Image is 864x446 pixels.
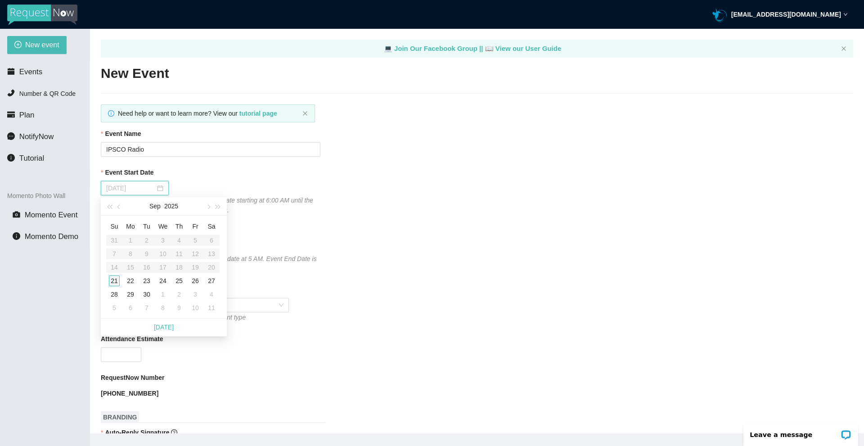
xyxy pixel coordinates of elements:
[171,301,187,315] td: 2025-10-09
[174,275,184,286] div: 25
[139,288,155,301] td: 2025-09-30
[106,274,122,288] td: 2025-09-21
[19,111,35,119] span: Plan
[485,45,562,52] a: laptop View our User Guide
[7,154,15,162] span: info-circle
[106,183,155,193] input: Select date
[105,167,153,177] b: Event Start Date
[485,45,494,52] span: laptop
[841,46,846,52] button: close
[125,289,136,300] div: 29
[187,274,203,288] td: 2025-09-26
[139,219,155,234] th: Tu
[125,275,136,286] div: 22
[101,197,313,214] i: Your event will accept text messages on this date starting at 6:00 AM until the Event End Date. E...
[7,111,15,118] span: credit-card
[106,301,122,315] td: 2025-10-05
[19,90,76,97] span: Number & QR Code
[155,274,171,288] td: 2025-09-24
[206,289,217,300] div: 4
[19,68,42,76] span: Events
[118,110,277,117] span: Need help or want to learn more? View our
[7,89,15,97] span: phone
[19,154,44,162] span: Tutorial
[171,219,187,234] th: Th
[106,219,122,234] th: Su
[190,275,201,286] div: 26
[7,36,67,54] button: plus-circleNew event
[738,418,864,446] iframe: LiveChat chat widget
[384,45,485,52] a: laptop Join Our Facebook Group ||
[141,302,152,313] div: 7
[122,301,139,315] td: 2025-10-06
[25,39,59,50] span: New event
[101,390,158,397] b: [PHONE_NUMBER]
[122,288,139,301] td: 2025-09-29
[239,110,277,117] a: tutorial page
[109,289,120,300] div: 28
[190,302,201,313] div: 10
[206,302,217,313] div: 11
[105,129,141,139] b: Event Name
[125,302,136,313] div: 6
[302,111,308,117] button: close
[101,373,165,383] b: RequestNow Number
[187,219,203,234] th: Fr
[712,8,727,22] img: b1e414ff768765302d1f4587eab9eaf2
[101,64,853,83] h2: New Event
[122,274,139,288] td: 2025-09-22
[139,301,155,315] td: 2025-10-07
[109,275,120,286] div: 21
[171,288,187,301] td: 2025-10-02
[106,288,122,301] td: 2025-09-28
[206,275,217,286] div: 27
[155,219,171,234] th: We
[731,11,841,18] strong: [EMAIL_ADDRESS][DOMAIN_NAME]
[187,301,203,315] td: 2025-10-10
[843,12,848,17] span: down
[171,429,177,436] span: question-circle
[157,275,168,286] div: 24
[122,219,139,234] th: Mo
[203,288,220,301] td: 2025-10-04
[164,197,178,215] button: 2025
[7,68,15,75] span: calendar
[7,132,15,140] span: message
[7,5,77,25] img: RequestNow
[157,302,168,313] div: 8
[13,232,20,240] span: info-circle
[141,275,152,286] div: 23
[14,41,22,50] span: plus-circle
[105,429,169,436] b: Auto-Reply Signature
[154,324,174,331] a: [DATE]
[25,211,78,219] span: Momento Event
[203,274,220,288] td: 2025-09-27
[155,288,171,301] td: 2025-10-01
[101,334,163,344] b: Attendance Estimate
[174,302,184,313] div: 9
[157,289,168,300] div: 1
[19,132,54,141] span: NotifyNow
[101,142,320,157] input: Janet's and Mark's Wedding
[25,232,78,241] span: Momento Demo
[190,289,201,300] div: 3
[141,289,152,300] div: 30
[187,288,203,301] td: 2025-10-03
[302,111,308,116] span: close
[149,197,161,215] button: Sep
[155,301,171,315] td: 2025-10-08
[203,219,220,234] th: Sa
[174,289,184,300] div: 2
[171,274,187,288] td: 2025-09-25
[203,301,220,315] td: 2025-10-11
[384,45,392,52] span: laptop
[108,110,114,117] span: info-circle
[841,46,846,51] span: close
[101,411,139,423] span: BRANDING
[109,302,120,313] div: 5
[139,274,155,288] td: 2025-09-23
[13,211,20,218] span: camera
